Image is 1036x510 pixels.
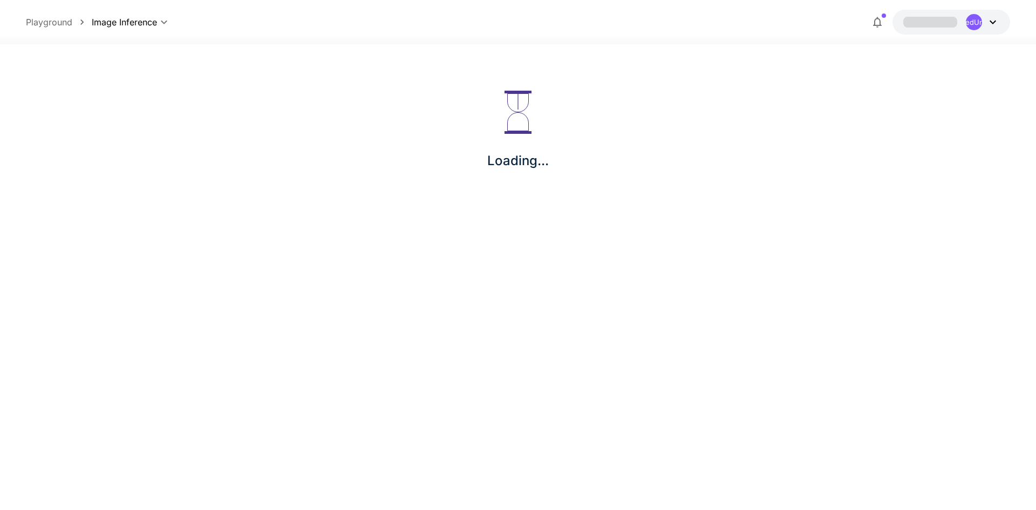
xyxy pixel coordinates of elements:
button: UndefinedUndefined [892,10,1010,35]
a: Playground [26,16,72,29]
nav: breadcrumb [26,16,92,29]
div: UndefinedUndefined [966,14,982,30]
span: Image Inference [92,16,157,29]
p: Loading... [487,151,549,171]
